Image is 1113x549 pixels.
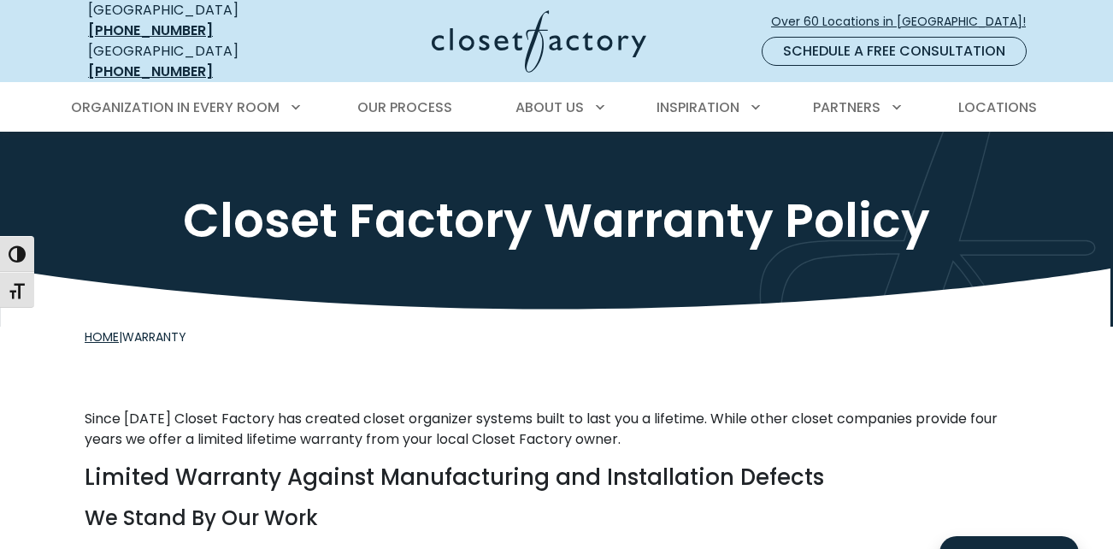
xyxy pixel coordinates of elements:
[813,97,880,117] span: Partners
[515,97,584,117] span: About Us
[85,328,186,345] span: |
[85,409,1028,450] p: Since [DATE] Closet Factory has created closet organizer systems built to last you a lifetime. Wh...
[88,21,213,40] a: [PHONE_NUMBER]
[657,97,739,117] span: Inspiration
[357,97,452,117] span: Our Process
[122,328,186,345] span: Warranty
[958,97,1037,117] span: Locations
[71,97,280,117] span: Organization in Every Room
[85,462,824,493] strong: Limited Warranty Against Manufacturing and Installation Defects
[85,328,119,345] a: Home
[59,84,1054,132] nav: Primary Menu
[771,13,1039,31] span: Over 60 Locations in [GEOGRAPHIC_DATA]!
[762,37,1027,66] a: Schedule a Free Consultation
[85,504,318,532] strong: We Stand By Our Work
[88,41,297,82] div: [GEOGRAPHIC_DATA]
[432,10,646,73] img: Closet Factory Logo
[85,191,1028,250] h1: Closet Factory Warranty Policy
[770,7,1040,37] a: Over 60 Locations in [GEOGRAPHIC_DATA]!
[88,62,213,81] a: [PHONE_NUMBER]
